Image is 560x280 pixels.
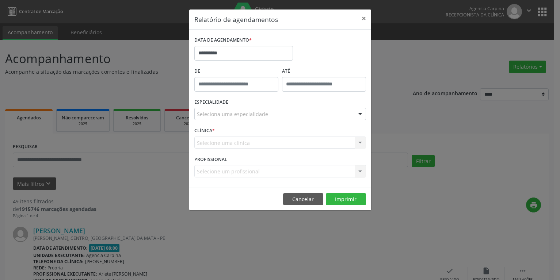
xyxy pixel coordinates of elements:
label: DATA DE AGENDAMENTO [194,35,252,46]
span: Seleciona uma especialidade [197,110,268,118]
button: Close [357,9,371,27]
label: De [194,66,278,77]
label: CLÍNICA [194,125,215,137]
button: Cancelar [283,193,323,206]
label: PROFISSIONAL [194,154,227,165]
label: ESPECIALIDADE [194,97,228,108]
label: ATÉ [282,66,366,77]
button: Imprimir [326,193,366,206]
h5: Relatório de agendamentos [194,15,278,24]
